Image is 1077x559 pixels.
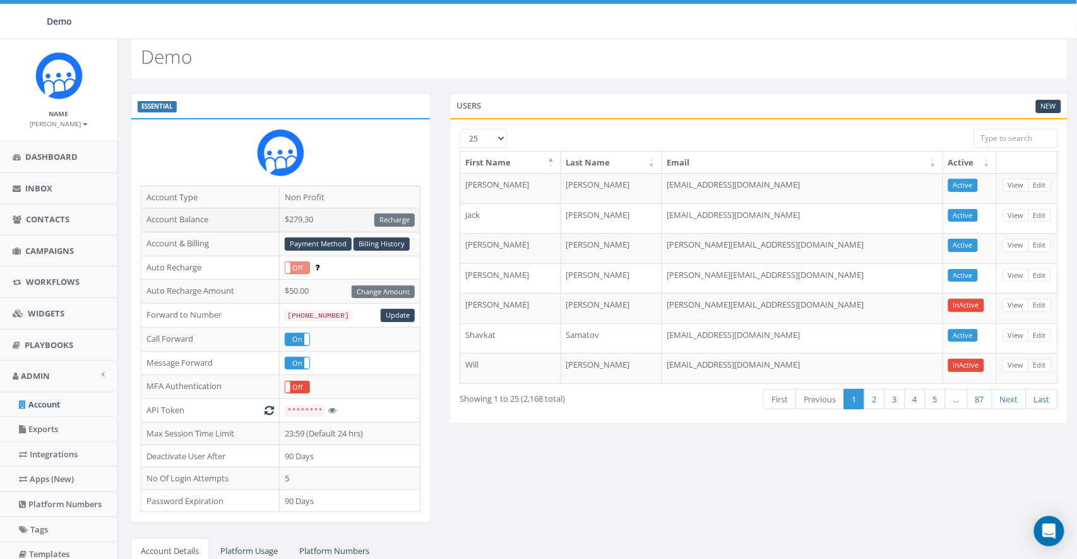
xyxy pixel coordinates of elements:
a: Update [381,309,415,322]
td: [EMAIL_ADDRESS][DOMAIN_NAME] [662,323,943,354]
label: Off [285,382,309,394]
a: … [945,389,968,410]
td: Shavkat [460,323,561,354]
a: Edit [1028,209,1051,222]
span: Demo [47,15,72,27]
td: [PERSON_NAME] [561,233,662,263]
a: Active [948,269,978,282]
div: OnOff [285,261,310,275]
label: On [285,358,309,370]
th: Last Name: activate to sort column ascending [561,152,662,174]
a: [PERSON_NAME] [30,117,88,129]
th: First Name: activate to sort column descending [460,152,561,174]
td: [PERSON_NAME][EMAIL_ADDRESS][DOMAIN_NAME] [662,293,943,323]
a: 2 [864,389,885,410]
th: Email: activate to sort column ascending [662,152,943,174]
span: Admin [21,370,50,382]
span: Widgets [28,308,64,319]
a: View [1003,329,1029,342]
td: $279.30 [280,208,420,232]
td: Non Profit [280,186,420,208]
a: View [1003,239,1029,252]
td: Call Forward [141,327,280,351]
span: Campaigns [25,245,74,256]
label: ESSENTIAL [138,101,177,112]
div: OnOff [285,333,310,346]
td: [PERSON_NAME] [561,173,662,203]
th: Active: activate to sort column ascending [943,152,997,174]
td: Forward to Number [141,304,280,328]
span: Playbooks [25,339,73,351]
td: Account Balance [141,208,280,232]
a: 3 [884,389,905,410]
a: Active [948,179,978,192]
td: [PERSON_NAME] [460,173,561,203]
a: 87 [967,389,992,410]
a: Edit [1028,269,1051,282]
div: OnOff [285,357,310,370]
td: [EMAIL_ADDRESS][DOMAIN_NAME] [662,173,943,203]
a: View [1003,179,1029,192]
a: Last [1026,389,1058,410]
div: Users [449,93,1068,118]
td: [PERSON_NAME] [460,263,561,294]
td: Password Expiration [141,490,280,512]
td: [EMAIL_ADDRESS][DOMAIN_NAME] [662,353,943,383]
td: Will [460,353,561,383]
a: View [1003,269,1029,282]
a: InActive [948,359,984,372]
td: [PERSON_NAME] [460,293,561,323]
a: Edit [1028,299,1051,312]
td: Max Session Time Limit [141,422,280,445]
code: [PHONE_NUMBER] [285,310,352,322]
span: Inbox [25,183,52,194]
a: Billing History [354,237,410,251]
a: Edit [1028,239,1051,252]
small: Name [49,109,69,118]
td: [PERSON_NAME] [460,233,561,263]
td: Message Forward [141,351,280,375]
td: Jack [460,203,561,234]
td: API Token [141,399,280,423]
a: Payment Method [285,237,352,251]
td: [PERSON_NAME][EMAIL_ADDRESS][DOMAIN_NAME] [662,233,943,263]
td: [PERSON_NAME] [561,263,662,294]
img: Icon_1.png [35,52,83,99]
h2: Demo [141,46,193,67]
a: 1 [844,389,865,410]
span: Dashboard [25,151,78,162]
td: 5 [280,467,420,490]
span: Workflows [26,276,80,287]
div: Open Intercom Messenger [1034,516,1064,546]
a: Active [948,239,978,252]
td: [PERSON_NAME] [561,353,662,383]
a: Active [948,209,978,222]
td: 90 Days [280,490,420,512]
td: Account Type [141,186,280,208]
div: Showing 1 to 25 (2,168 total) [460,388,698,405]
span: Enable to prevent campaign failure. [315,261,319,273]
div: OnOff [285,381,310,394]
td: $50.00 [280,280,420,304]
a: New [1036,100,1061,113]
td: MFA Authentication [141,375,280,399]
td: [PERSON_NAME][EMAIL_ADDRESS][DOMAIN_NAME] [662,263,943,294]
td: [EMAIL_ADDRESS][DOMAIN_NAME] [662,203,943,234]
small: [PERSON_NAME] [30,119,88,128]
img: Icon_1.png [257,129,304,176]
input: Type to search [974,129,1058,148]
a: 4 [905,389,925,410]
a: View [1003,299,1029,312]
a: View [1003,209,1029,222]
a: Next [992,389,1026,410]
td: Account & Billing [141,232,280,256]
span: Contacts [26,213,69,225]
a: 5 [925,389,946,410]
td: Samatov [561,323,662,354]
a: InActive [948,299,984,312]
td: No Of Login Attempts [141,467,280,490]
a: Active [948,329,978,342]
a: Edit [1028,359,1051,372]
a: Edit [1028,329,1051,342]
label: Off [285,262,309,274]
